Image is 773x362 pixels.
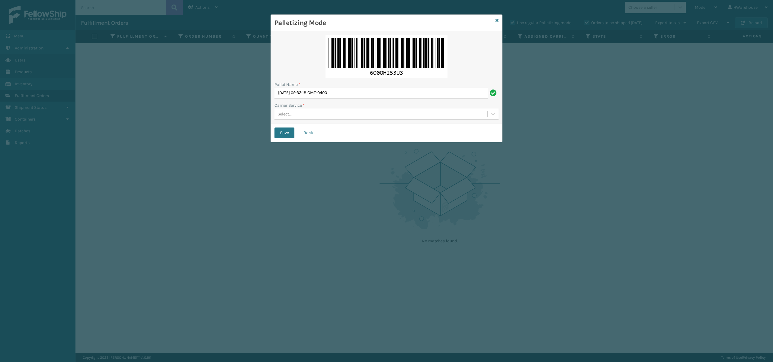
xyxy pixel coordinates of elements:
label: Carrier Service [274,102,305,109]
img: 8DblWpAAAABklEQVQDAMDObpBQb+tPAAAAAElFTkSuQmCC [326,35,447,78]
div: Select... [277,111,292,117]
h3: Palletizing Mode [274,18,493,27]
button: Save [274,127,294,138]
label: Pallet Name [274,81,300,88]
button: Back [298,127,319,138]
